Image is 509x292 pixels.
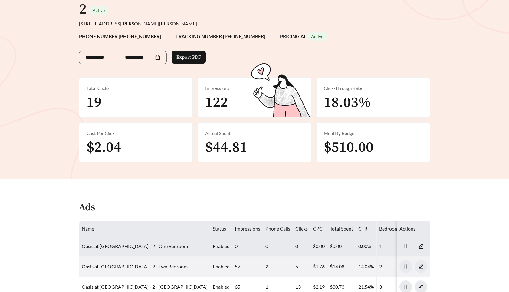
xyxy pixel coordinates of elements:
[324,130,422,137] div: Monthly Budget
[87,130,185,137] div: Cost Per Click
[87,94,102,112] span: 19
[399,240,412,253] button: pause
[324,94,371,112] span: 18.03%
[327,257,356,277] td: $14.08
[377,236,415,257] td: 1
[232,236,263,257] td: 0
[313,226,323,231] span: CPC
[400,244,412,249] span: pause
[87,85,185,92] div: Total Clicks
[172,51,206,64] button: Export PDF
[399,260,412,273] button: pause
[327,221,356,236] th: Total Spent
[415,244,427,249] span: edit
[293,257,310,277] td: 6
[415,264,427,269] span: edit
[324,85,422,92] div: Click-Through Rate
[117,55,123,60] span: to
[280,33,327,39] strong: PRICING AI:
[210,221,232,236] th: Status
[377,221,415,236] th: Bedroom Count
[397,221,430,236] th: Actions
[93,8,105,13] span: Active
[263,236,293,257] td: 0
[205,138,247,157] span: $44.81
[293,221,310,236] th: Clicks
[356,257,377,277] td: 14.04%
[82,243,188,249] a: Oasis at [GEOGRAPHIC_DATA] - 2 - One Bedroom
[415,284,427,290] a: edit
[205,130,304,137] div: Actual Spent
[79,221,210,236] th: Name
[415,240,427,253] button: edit
[358,226,367,231] span: CTR
[293,236,310,257] td: 0
[87,138,121,157] span: $2.04
[400,264,412,269] span: pause
[205,94,228,112] span: 122
[415,260,427,273] button: edit
[263,257,293,277] td: 2
[415,243,427,249] a: edit
[213,264,230,269] span: enabled
[400,284,412,290] span: pause
[79,33,161,39] strong: PHONE NUMBER: [PHONE_NUMBER]
[310,236,327,257] td: $0.00
[327,236,356,257] td: $0.00
[176,33,265,39] strong: TRACKING NUMBER: [PHONE_NUMBER]
[213,243,230,249] span: enabled
[79,20,430,27] div: [STREET_ADDRESS][PERSON_NAME][PERSON_NAME]
[415,264,427,269] a: edit
[263,221,293,236] th: Phone Calls
[232,257,263,277] td: 57
[311,34,323,39] span: Active
[79,202,95,213] h4: Ads
[310,257,327,277] td: $1.76
[205,85,304,92] div: Impressions
[176,54,201,61] span: Export PDF
[415,284,427,290] span: edit
[213,284,230,290] span: enabled
[356,236,377,257] td: 0.00%
[117,55,123,60] span: swap-right
[82,264,188,269] a: Oasis at [GEOGRAPHIC_DATA] - 2 - Two Bedroom
[324,138,373,157] span: $510.00
[377,257,415,277] td: 2
[232,221,263,236] th: Impressions
[82,284,208,290] a: Oasis at [GEOGRAPHIC_DATA] - 2 - [GEOGRAPHIC_DATA]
